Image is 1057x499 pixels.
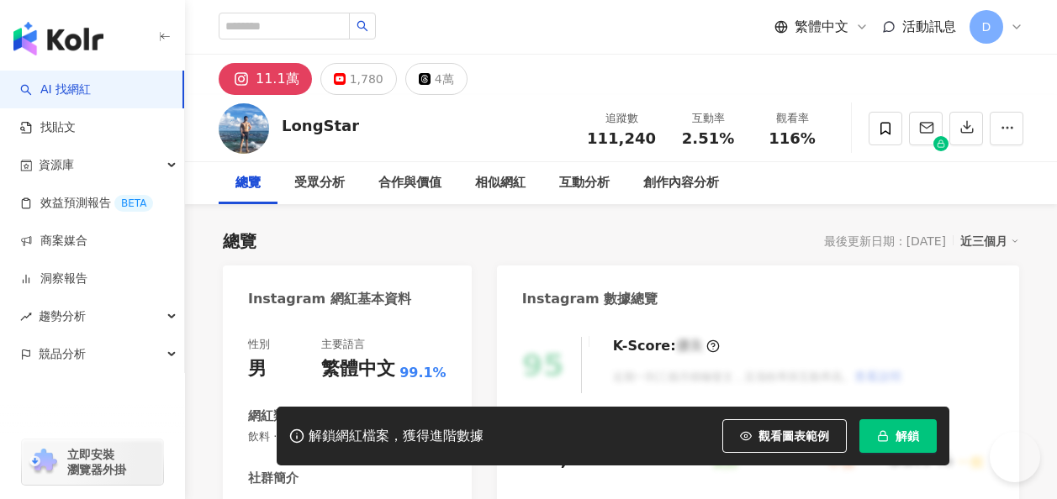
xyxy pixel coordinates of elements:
[235,173,261,193] div: 總覽
[39,297,86,335] span: 趨勢分析
[769,130,816,147] span: 116%
[587,110,656,127] div: 追蹤數
[758,429,829,443] span: 觀看圖表範例
[27,449,60,475] img: chrome extension
[20,119,76,136] a: 找貼文
[522,290,658,308] div: Instagram 數據總覽
[67,447,126,477] span: 立即安裝 瀏覽器外掛
[248,337,270,352] div: 性別
[20,271,87,287] a: 洞察報告
[435,67,454,91] div: 4萬
[256,67,299,91] div: 11.1萬
[20,81,91,98] a: searchAI 找網紅
[248,290,411,308] div: Instagram 網紅基本資料
[613,337,720,355] div: K-Score :
[824,234,946,248] div: 最後更新日期：[DATE]
[39,146,74,184] span: 資源庫
[321,356,395,382] div: 繁體中文
[399,364,447,382] span: 99.1%
[219,103,269,154] img: KOL Avatar
[676,110,740,127] div: 互動率
[223,229,256,253] div: 總覽
[982,18,991,36] span: D
[20,311,32,323] span: rise
[320,63,397,95] button: 1,780
[22,439,163,485] a: chrome extension立即安裝 瀏覽器外掛
[760,110,824,127] div: 觀看率
[309,428,484,445] div: 解鎖網紅檔案，獲得進階數據
[682,130,734,147] span: 2.51%
[294,173,345,193] div: 受眾分析
[405,63,468,95] button: 4萬
[350,67,383,91] div: 1,780
[722,419,847,453] button: 觀看圖表範例
[643,173,719,193] div: 創作內容分析
[960,230,1019,252] div: 近三個月
[896,429,919,443] span: 解鎖
[587,129,656,147] span: 111,240
[378,173,441,193] div: 合作與價值
[20,195,153,212] a: 效益預測報告BETA
[248,356,267,382] div: 男
[357,20,368,32] span: search
[475,173,526,193] div: 相似網紅
[248,470,299,487] div: 社群簡介
[795,18,848,36] span: 繁體中文
[559,173,610,193] div: 互動分析
[282,115,359,136] div: LongStar
[219,63,312,95] button: 11.1萬
[13,22,103,55] img: logo
[859,419,937,453] button: 解鎖
[39,335,86,373] span: 競品分析
[902,18,956,34] span: 活動訊息
[20,233,87,249] a: 商案媒合
[321,337,365,352] div: 主要語言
